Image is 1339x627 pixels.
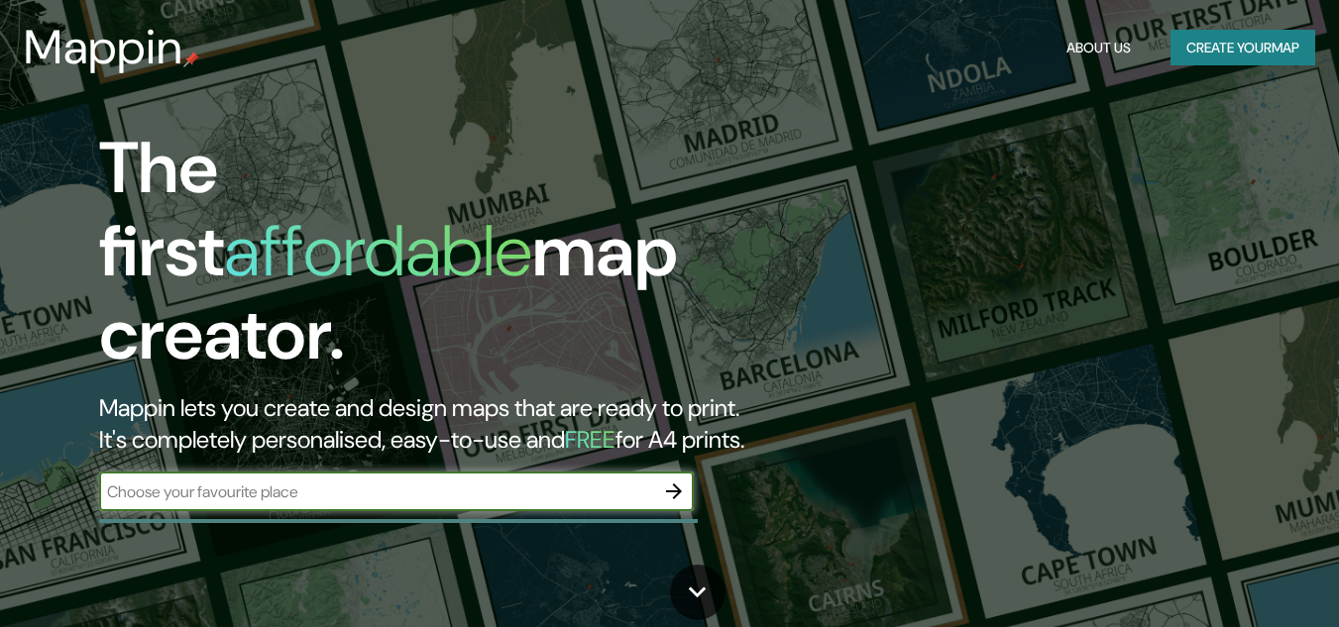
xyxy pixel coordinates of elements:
[1163,550,1317,605] iframe: Help widget launcher
[1171,30,1315,66] button: Create yourmap
[99,480,654,503] input: Choose your favourite place
[183,52,199,67] img: mappin-pin
[224,205,532,297] h1: affordable
[1059,30,1139,66] button: About Us
[99,127,769,392] h1: The first map creator.
[24,20,183,75] h3: Mappin
[565,424,615,455] h5: FREE
[99,392,769,456] h2: Mappin lets you create and design maps that are ready to print. It's completely personalised, eas...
